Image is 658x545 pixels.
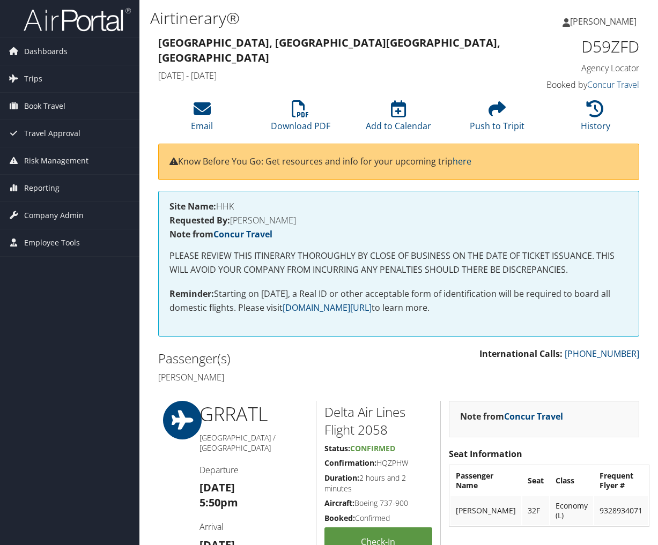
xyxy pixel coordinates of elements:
a: [PERSON_NAME] [563,5,647,38]
h1: GRR ATL [199,401,308,428]
td: 32F [522,496,549,525]
h4: Arrival [199,521,308,533]
a: Push to Tripit [470,106,524,132]
p: Starting on [DATE], a Real ID or other acceptable form of identification will be required to boar... [169,287,628,315]
h5: Boeing 737-900 [324,498,432,509]
img: airportal-logo.png [24,7,131,32]
strong: Status: [324,443,350,453]
th: Seat [522,466,549,495]
strong: [DATE] [199,480,235,495]
h4: [PERSON_NAME] [169,216,628,225]
span: Risk Management [24,147,88,174]
strong: Confirmation: [324,458,376,468]
h2: Passenger(s) [158,349,391,368]
span: Book Travel [24,93,65,120]
h5: 2 hours and 2 minutes [324,473,432,494]
strong: [GEOGRAPHIC_DATA], [GEOGRAPHIC_DATA] [GEOGRAPHIC_DATA], [GEOGRAPHIC_DATA] [158,35,500,65]
h1: Airtinerary® [150,7,482,29]
th: Passenger Name [450,466,521,495]
strong: Aircraft: [324,498,354,508]
h5: Confirmed [324,513,432,524]
strong: 5:50pm [199,495,238,510]
span: Employee Tools [24,229,80,256]
h4: Booked by [531,79,639,91]
h1: D59ZFD [531,35,639,58]
strong: International Calls: [479,348,563,360]
strong: Booked: [324,513,355,523]
strong: Site Name: [169,200,216,212]
span: [PERSON_NAME] [570,16,637,27]
span: Travel Approval [24,120,80,147]
span: Reporting [24,175,60,201]
h4: Agency Locator [531,62,639,74]
a: here [453,155,471,167]
a: Email [191,106,213,132]
strong: Note from [169,228,272,240]
strong: Requested By: [169,214,230,226]
a: History [581,106,610,132]
strong: Seat Information [449,448,522,460]
th: Frequent Flyer # [594,466,648,495]
a: Concur Travel [504,410,563,422]
a: Concur Travel [213,228,272,240]
td: Economy (L) [550,496,593,525]
p: PLEASE REVIEW THIS ITINERARY THOROUGHLY BY CLOSE OF BUSINESS ON THE DATE OF TICKET ISSUANCE. THIS... [169,249,628,277]
h4: HHK [169,202,628,211]
span: Company Admin [24,202,84,229]
a: [DOMAIN_NAME][URL] [283,302,372,313]
h4: [DATE] - [DATE] [158,70,515,81]
span: Dashboards [24,38,68,65]
p: Know Before You Go: Get resources and info for your upcoming trip [169,155,628,169]
a: Add to Calendar [366,106,431,132]
h4: [PERSON_NAME] [158,371,391,383]
td: 9328934071 [594,496,648,525]
span: Trips [24,65,42,92]
td: [PERSON_NAME] [450,496,521,525]
a: [PHONE_NUMBER] [565,348,639,360]
a: Concur Travel [587,79,639,91]
h5: HQZPHW [324,458,432,468]
h2: Delta Air Lines Flight 2058 [324,403,432,439]
span: Confirmed [350,443,395,453]
strong: Note from [460,410,563,422]
strong: Reminder: [169,288,214,300]
th: Class [550,466,593,495]
h5: [GEOGRAPHIC_DATA] / [GEOGRAPHIC_DATA] [199,432,308,453]
strong: Duration: [324,473,359,483]
h4: Departure [199,464,308,476]
a: Download PDF [271,106,330,132]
